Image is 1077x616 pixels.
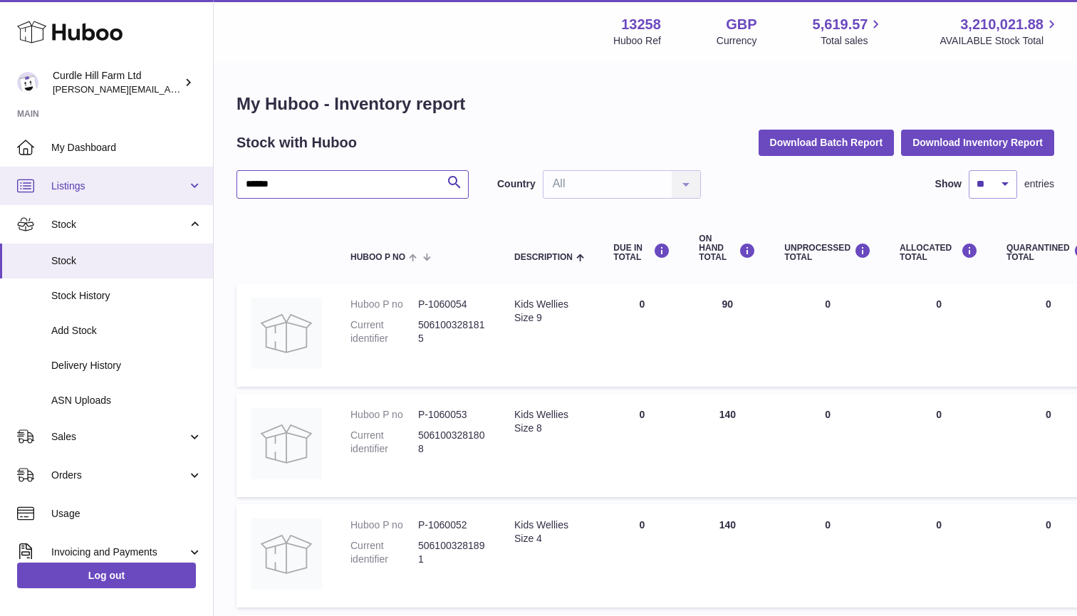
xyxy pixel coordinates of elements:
td: 0 [599,283,685,387]
span: Description [514,253,573,262]
img: product image [251,518,322,590]
td: 0 [885,504,992,607]
span: Huboo P no [350,253,405,262]
a: 3,210,021.88 AVAILABLE Stock Total [940,15,1060,48]
span: Total sales [821,34,884,48]
span: Sales [51,430,187,444]
td: 0 [599,394,685,497]
td: 0 [770,504,885,607]
dd: 5061003281808 [418,429,486,456]
dt: Huboo P no [350,298,418,311]
dd: 5061003281815 [418,318,486,345]
div: Currency [717,34,757,48]
span: [PERSON_NAME][EMAIL_ADDRESS][DOMAIN_NAME] [53,83,286,95]
span: 0 [1046,298,1051,310]
span: 0 [1046,409,1051,420]
span: Usage [51,507,202,521]
div: ON HAND Total [699,234,756,263]
dd: P-1060052 [418,518,486,532]
dt: Huboo P no [350,518,418,532]
span: Delivery History [51,359,202,372]
img: product image [251,408,322,479]
dt: Current identifier [350,318,418,345]
label: Country [497,177,536,191]
span: ASN Uploads [51,394,202,407]
img: product image [251,298,322,369]
div: ALLOCATED Total [900,243,978,262]
td: 0 [599,504,685,607]
span: 5,619.57 [813,15,868,34]
button: Download Batch Report [759,130,895,155]
td: 0 [885,394,992,497]
span: Orders [51,469,187,482]
div: Kids Wellies Size 9 [514,298,585,325]
span: Stock [51,218,187,231]
dt: Current identifier [350,539,418,566]
div: Kids Wellies Size 4 [514,518,585,545]
span: My Dashboard [51,141,202,155]
img: miranda@diddlysquatfarmshop.com [17,72,38,93]
td: 0 [770,394,885,497]
div: DUE IN TOTAL [613,243,670,262]
dt: Current identifier [350,429,418,456]
div: UNPROCESSED Total [784,243,871,262]
button: Download Inventory Report [901,130,1054,155]
span: entries [1024,177,1054,191]
h2: Stock with Huboo [236,133,357,152]
dt: Huboo P no [350,408,418,422]
a: 5,619.57 Total sales [813,15,885,48]
div: Kids Wellies Size 8 [514,408,585,435]
h1: My Huboo - Inventory report [236,93,1054,115]
td: 140 [685,394,770,497]
span: 3,210,021.88 [960,15,1044,34]
strong: GBP [726,15,756,34]
span: Listings [51,179,187,193]
dd: P-1060053 [418,408,486,422]
span: AVAILABLE Stock Total [940,34,1060,48]
span: 0 [1046,519,1051,531]
td: 140 [685,504,770,607]
label: Show [935,177,962,191]
td: 90 [685,283,770,387]
strong: 13258 [621,15,661,34]
span: Add Stock [51,324,202,338]
dd: P-1060054 [418,298,486,311]
dd: 5061003281891 [418,539,486,566]
span: Stock [51,254,202,268]
span: Stock History [51,289,202,303]
div: Huboo Ref [613,34,661,48]
a: Log out [17,563,196,588]
td: 0 [885,283,992,387]
span: Invoicing and Payments [51,545,187,559]
td: 0 [770,283,885,387]
div: Curdle Hill Farm Ltd [53,69,181,96]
